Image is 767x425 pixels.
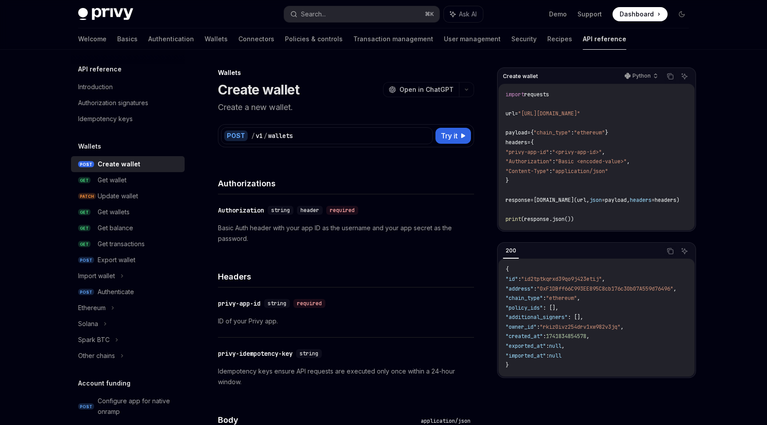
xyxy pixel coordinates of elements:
span: : [543,333,546,340]
span: "chain_type" [506,295,543,302]
span: : [], [568,314,583,321]
span: "id2tptkqrxd39qo9j423etij" [521,275,602,283]
div: Configure app for native onramp [98,396,179,417]
h5: Account funding [78,378,130,389]
span: "Content-Type" [506,168,549,175]
div: Get transactions [98,239,145,249]
span: string [268,300,286,307]
div: Update wallet [98,191,138,201]
span: null [549,342,561,350]
span: 1741834854578 [546,333,586,340]
div: Idempotency keys [78,114,133,124]
button: Try it [435,128,471,144]
span: [DOMAIN_NAME](url, [534,197,589,204]
span: "Basic <encoded-value>" [555,158,627,165]
p: Basic Auth header with your app ID as the username and your app secret as the password. [218,223,474,244]
div: Solana [78,319,98,329]
span: "privy-app-id" [506,149,549,156]
span: , [602,275,605,283]
span: "policy_ids" [506,304,543,311]
a: Policies & controls [285,28,343,50]
span: "rkiz0ivz254drv1xw982v3jq" [540,323,621,331]
span: = [530,197,534,204]
span: , [577,295,580,302]
span: = [527,139,530,146]
span: { [530,139,534,146]
span: url [506,110,515,117]
span: "chain_type" [534,129,571,136]
div: Ethereum [78,303,106,313]
span: "0xF1DBff66C993EE895C8cb176c30b07A559d76496" [537,285,673,292]
button: Copy the contents from the code block [664,71,676,82]
a: Welcome [78,28,107,50]
a: Demo [549,10,567,19]
a: PATCHUpdate wallet [71,188,185,204]
span: , [627,158,630,165]
div: Spark BTC [78,334,110,345]
span: GET [78,241,91,248]
button: Search...⌘K [284,6,439,22]
p: Python [633,72,651,79]
div: Get wallets [98,207,130,217]
a: GETGet wallets [71,204,185,220]
a: GETGet balance [71,220,185,236]
div: required [293,299,325,308]
div: Get wallet [98,175,127,185]
button: Toggle dark mode [675,7,689,21]
button: Ask AI [679,71,690,82]
span: : [552,158,555,165]
a: Transaction management [353,28,433,50]
h5: Wallets [78,141,101,152]
span: (response.json()) [521,216,574,223]
span: , [561,342,565,350]
button: Copy the contents from the code block [664,245,676,257]
span: , [586,333,589,340]
span: , [621,323,624,331]
span: "Authorization" [506,158,552,165]
span: = [602,197,605,204]
span: : [549,168,552,175]
span: headers [506,139,527,146]
a: Recipes [547,28,572,50]
img: dark logo [78,8,133,20]
span: ⌘ K [425,11,434,18]
span: "address" [506,285,534,292]
button: Ask AI [444,6,483,22]
span: json [589,197,602,204]
span: Open in ChatGPT [399,85,454,94]
span: response [506,197,530,204]
span: import [506,91,524,98]
button: Python [620,69,662,84]
div: Get balance [98,223,133,233]
span: header [300,207,319,214]
div: Other chains [78,350,115,361]
span: headers [630,197,652,204]
span: } [506,362,509,369]
span: : [546,342,549,350]
span: null [549,352,561,359]
span: string [271,207,290,214]
span: Ask AI [459,10,477,19]
div: Authorization [218,206,264,215]
a: Support [577,10,602,19]
a: Authorization signatures [71,95,185,111]
h5: API reference [78,64,122,75]
a: POSTConfigure app for native onramp [71,393,185,420]
div: Search... [301,9,326,20]
div: Import wallet [78,271,115,281]
span: { [506,266,509,273]
span: string [300,350,318,357]
span: "ethereum" [546,295,577,302]
span: GET [78,225,91,232]
a: Dashboard [613,7,668,21]
a: POSTExport wallet [71,252,185,268]
span: { [530,129,534,136]
span: : [518,275,521,283]
h4: Headers [218,271,474,283]
h4: Authorizations [218,177,474,189]
a: Connectors [238,28,274,50]
div: privy-idempotency-key [218,349,293,358]
div: Authenticate [98,287,134,297]
span: : [537,323,540,331]
div: Introduction [78,82,113,92]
